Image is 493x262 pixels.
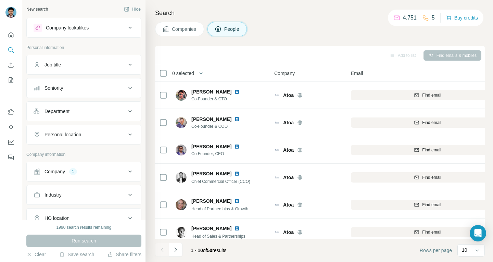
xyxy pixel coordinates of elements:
[191,123,248,129] span: Co-Founder & COO
[5,136,16,148] button: Dashboard
[234,198,240,204] img: LinkedIn logo
[176,117,187,128] img: Avatar
[274,229,280,235] img: Logo of Atoa
[26,151,141,158] p: Company information
[274,92,280,98] img: Logo of Atoa
[191,88,231,95] span: [PERSON_NAME]
[172,26,197,33] span: Companies
[191,151,248,157] span: Co Founder, CEO
[274,70,295,77] span: Company
[234,226,240,231] img: LinkedIn logo
[191,234,245,239] span: Head of Sales & Partnerships
[26,6,48,12] div: New search
[27,20,141,36] button: Company lookalikes
[422,92,441,98] span: Find email
[45,61,61,68] div: Job title
[176,145,187,155] img: Avatar
[108,251,141,258] button: Share filters
[283,92,294,99] span: Atoa
[191,198,231,204] span: [PERSON_NAME]
[27,210,141,226] button: HQ location
[27,163,141,180] button: Company1
[45,131,81,138] div: Personal location
[176,199,187,210] img: Avatar
[191,96,248,102] span: Co-Founder & CTO
[224,26,240,33] span: People
[69,169,77,175] div: 1
[27,103,141,120] button: Department
[5,44,16,56] button: Search
[5,106,16,118] button: Use Surfe on LinkedIn
[283,119,294,126] span: Atoa
[191,207,248,211] span: Head of Partnerships & Growth
[432,14,435,22] p: 5
[234,171,240,176] img: LinkedIn logo
[26,45,141,51] p: Personal information
[59,251,94,258] button: Save search
[5,29,16,41] button: Quick start
[176,172,187,183] img: Avatar
[119,4,146,14] button: Hide
[274,202,280,208] img: Logo of Atoa
[283,201,294,208] span: Atoa
[45,108,69,115] div: Department
[274,120,280,125] img: Logo of Atoa
[403,14,417,22] p: 4,751
[234,89,240,95] img: LinkedIn logo
[420,247,452,254] span: Rows per page
[191,248,226,253] span: results
[422,174,441,180] span: Find email
[45,191,62,198] div: Industry
[191,116,231,123] span: [PERSON_NAME]
[470,225,486,241] div: Open Intercom Messenger
[462,247,467,253] p: 10
[5,121,16,133] button: Use Surfe API
[172,70,194,77] span: 0 selected
[191,248,203,253] span: 1 - 10
[5,59,16,71] button: Enrich CSV
[176,227,187,238] img: Avatar
[45,168,65,175] div: Company
[5,74,16,86] button: My lists
[45,215,69,222] div: HQ location
[27,187,141,203] button: Industry
[27,57,141,73] button: Job title
[274,175,280,180] img: Logo of Atoa
[27,126,141,143] button: Personal location
[283,174,294,181] span: Atoa
[422,147,441,153] span: Find email
[351,70,363,77] span: Email
[5,151,16,163] button: Feedback
[26,251,46,258] button: Clear
[176,90,187,101] img: Avatar
[56,224,112,230] div: 1990 search results remaining
[422,120,441,126] span: Find email
[191,170,231,177] span: [PERSON_NAME]
[422,202,441,208] span: Find email
[283,229,294,236] span: Atoa
[5,7,16,18] img: Avatar
[203,248,207,253] span: of
[207,248,213,253] span: 50
[169,243,182,257] button: Navigate to next page
[422,229,441,235] span: Find email
[446,13,478,23] button: Buy credits
[45,85,63,91] div: Seniority
[191,225,231,232] span: [PERSON_NAME]
[191,143,231,150] span: [PERSON_NAME]
[234,144,240,149] img: LinkedIn logo
[274,147,280,153] img: Logo of Atoa
[234,116,240,122] img: LinkedIn logo
[27,80,141,96] button: Seniority
[46,24,89,31] div: Company lookalikes
[155,8,485,18] h4: Search
[283,147,294,153] span: Atoa
[191,179,250,184] span: Chief Commercial Officer (CCO)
